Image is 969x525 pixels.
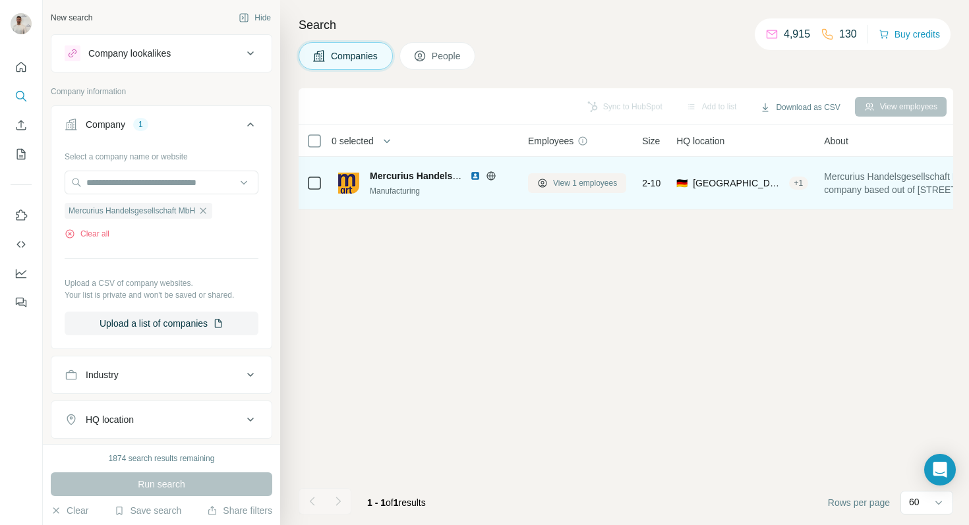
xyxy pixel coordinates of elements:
[824,134,848,148] span: About
[11,233,32,256] button: Use Surfe API
[51,504,88,517] button: Clear
[11,55,32,79] button: Quick start
[109,453,215,464] div: 1874 search results remaining
[65,228,109,240] button: Clear all
[676,134,724,148] span: HQ location
[331,49,379,63] span: Companies
[207,504,272,517] button: Share filters
[11,142,32,166] button: My lists
[51,404,272,435] button: HQ location
[51,38,272,69] button: Company lookalikes
[553,177,617,189] span: View 1 employees
[338,173,359,194] img: Logo of Mercurius Handelsgesellschaft MbH
[370,185,512,197] div: Manufacturing
[693,177,783,190] span: [GEOGRAPHIC_DATA], [GEOGRAPHIC_DATA]|Segeberg
[784,26,810,42] p: 4,915
[114,504,181,517] button: Save search
[751,97,849,117] button: Download as CSV
[65,277,258,289] p: Upload a CSV of company websites.
[528,173,626,193] button: View 1 employees
[86,368,119,381] div: Industry
[839,26,857,42] p: 130
[332,134,374,148] span: 0 selected
[11,13,32,34] img: Avatar
[65,146,258,163] div: Select a company name or website
[51,359,272,391] button: Industry
[470,171,481,181] img: LinkedIn logo
[51,109,272,146] button: Company1
[65,289,258,301] p: Your list is private and won't be saved or shared.
[51,12,92,24] div: New search
[909,495,920,509] p: 60
[789,177,809,189] div: + 1
[11,113,32,137] button: Enrich CSV
[229,8,280,28] button: Hide
[65,312,258,335] button: Upload a list of companies
[11,290,32,314] button: Feedback
[394,497,399,508] span: 1
[11,204,32,227] button: Use Surfe on LinkedIn
[11,262,32,285] button: Dashboard
[86,413,134,426] div: HQ location
[88,47,171,60] div: Company lookalikes
[367,497,426,508] span: results
[528,134,573,148] span: Employees
[642,134,660,148] span: Size
[69,205,195,217] span: Mercurius Handelsgesellschaft MbH
[828,496,890,509] span: Rows per page
[86,118,125,131] div: Company
[676,177,688,190] span: 🇩🇪
[11,84,32,108] button: Search
[51,86,272,97] p: Company information
[432,49,462,63] span: People
[370,171,528,181] span: Mercurius Handelsgesellschaft MbH
[133,119,148,130] div: 1
[367,497,386,508] span: 1 - 1
[879,25,940,43] button: Buy credits
[386,497,394,508] span: of
[642,177,661,190] span: 2-10
[924,454,956,485] div: Open Intercom Messenger
[299,16,953,34] h4: Search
